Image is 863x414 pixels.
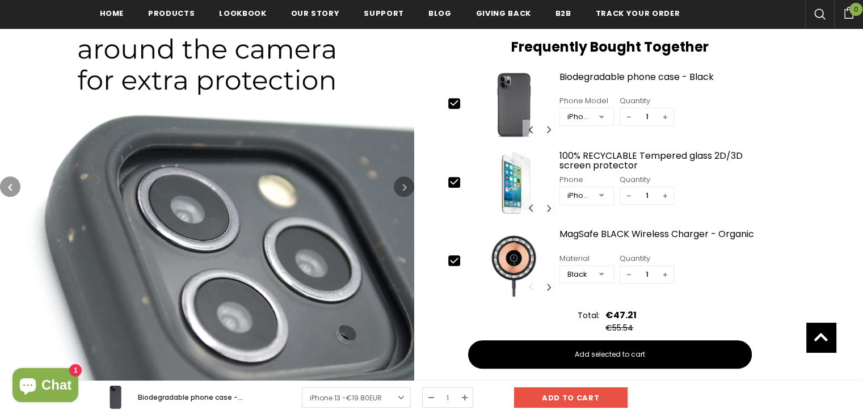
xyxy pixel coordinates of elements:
[656,108,673,125] span: +
[9,368,82,405] inbox-online-store-chat: Shopify online store chat
[620,174,674,185] div: Quantity
[575,349,645,360] span: Add selected to cart
[620,266,637,283] span: −
[620,95,674,107] div: Quantity
[559,174,614,185] div: Phone
[620,108,637,125] span: −
[555,8,571,19] span: B2B
[291,8,340,19] span: Our Story
[302,387,411,408] a: iPhone 13 -€19.80EUR
[148,8,195,19] span: Products
[364,8,404,19] span: support
[567,269,591,280] div: Black
[302,387,410,404] a: iPhone 16 Pro Max -€19.80EUR
[559,229,772,249] a: MagSafe BLACK Wireless Charger - Organic
[578,310,600,321] div: Total:
[476,8,531,19] span: Giving back
[100,8,124,19] span: Home
[620,187,637,204] span: −
[428,8,452,19] span: Blog
[559,151,772,171] a: 100% RECYCLABLE Tempered glass 2D/3D screen protector
[471,226,557,297] img: MagSafe BLACK Wireless Charger - Organic image 0
[656,187,673,204] span: +
[559,72,772,92] a: Biodegradable phone case - Black
[471,69,557,140] img: iPhone 11 Pro Biodegradable Phone Case
[620,253,674,264] div: Quantity
[471,148,557,218] img: Screen Protector iPhone SE 2
[567,190,591,201] div: iPhone 6/6S/7/8/SE2/SE3
[514,387,628,408] input: Add to cart
[605,322,639,333] div: €55.54
[849,3,862,16] span: 0
[468,340,752,369] button: Add selected to cart
[605,308,637,322] div: €47.21
[559,253,614,264] div: Material
[346,393,382,403] span: €19.80EUR
[567,111,591,122] div: iPhone 11 PRO MAX
[219,8,266,19] span: Lookbook
[656,266,673,283] span: +
[559,95,614,107] div: Phone Model
[448,39,772,56] h2: Frequently Bought Together
[834,5,863,19] a: 0
[596,8,680,19] span: Track your order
